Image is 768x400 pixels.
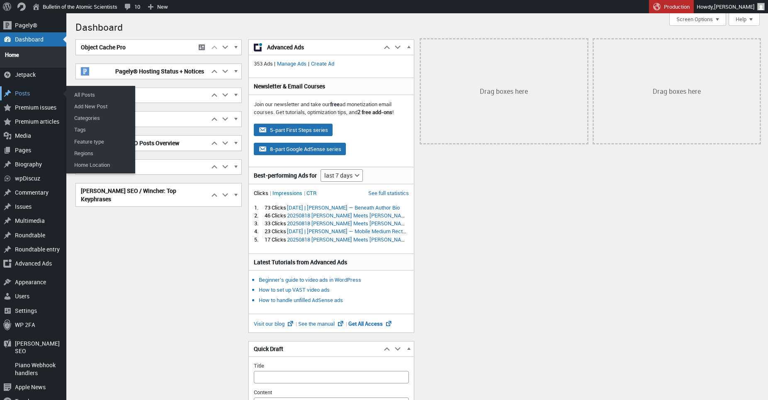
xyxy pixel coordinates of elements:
a: How to set up VAST video ads [259,286,330,293]
a: Add New Post [68,100,135,112]
h2: Site Health Status [76,88,209,103]
a: Tags [68,124,135,135]
a: 20250818 [PERSON_NAME] Meets [PERSON_NAME] — Mobile Medium Rectangle [287,212,478,219]
h1: Dashboard [75,17,760,35]
a: See the manual [298,320,348,327]
div: 46 Clicks [265,212,287,219]
h3: Best-performing Ads for [254,171,317,180]
h3: Latest Tutorials from Advanced Ads [254,258,409,266]
a: Regions [68,147,135,159]
li: Impressions [272,189,305,197]
a: [DATE] | [PERSON_NAME] — Beneath Author Bio [287,204,400,211]
button: Help [729,13,760,26]
a: Manage Ads [275,60,308,67]
a: Home Location [68,159,135,171]
button: Screen Options [669,13,726,26]
a: 20250818 [PERSON_NAME] Meets [PERSON_NAME] — Homepage Banner [287,236,461,243]
button: 5-part First Steps series [254,124,333,136]
span: [PERSON_NAME] [714,3,755,10]
a: Beginner’s guide to video ads in WordPress [259,276,361,283]
a: See full statistics [368,189,409,197]
a: 20250818 [PERSON_NAME] Meets [PERSON_NAME] — Beneath Author Bio [287,220,462,227]
a: Get All Access [348,320,393,327]
div: 17 Clicks [265,236,287,243]
a: Feature type [68,136,135,147]
h2: [PERSON_NAME] SEO / Wincher: Top Keyphrases [76,183,209,206]
span: Advanced Ads [267,43,377,51]
label: Content [254,388,272,396]
div: 33 Clicks [265,220,287,227]
h2: Object Cache Pro [76,40,194,55]
div: 3. [254,220,264,227]
label: Title [254,362,264,369]
img: pagely-w-on-b20x20.png [81,67,89,76]
strong: free [330,100,340,108]
li: CTR [306,189,316,197]
a: Visit our blog [254,320,298,327]
h2: [PERSON_NAME] SEO Posts Overview [76,136,209,151]
a: All Posts [68,89,135,100]
a: Create Ad [309,60,336,67]
strong: 2 free add-ons [357,108,392,116]
a: Categories [68,112,135,124]
div: 4. [254,227,264,235]
h2: At a Glance [76,112,209,127]
h3: Newsletter & Email Courses [254,82,409,90]
button: 8-part Google AdSense series [254,143,346,155]
li: Clicks [254,189,271,197]
div: 5. [254,236,264,243]
a: How to handle unfilled AdSense ads [259,296,343,304]
h2: Activity [76,160,209,175]
h2: Pagely® Hosting Status + Notices [76,64,209,79]
a: [DATE] | [PERSON_NAME] — Mobile Medium Rectangle [287,227,416,235]
div: 73 Clicks [265,204,287,211]
div: 1. [254,204,264,211]
p: 353 Ads | | [254,60,409,68]
div: 2. [254,212,264,219]
span: Quick Draft [254,345,283,353]
p: Join our newsletter and take our ad monetization email courses. Get tutorials, optimization tips,... [254,100,409,117]
div: 23 Clicks [265,227,287,235]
